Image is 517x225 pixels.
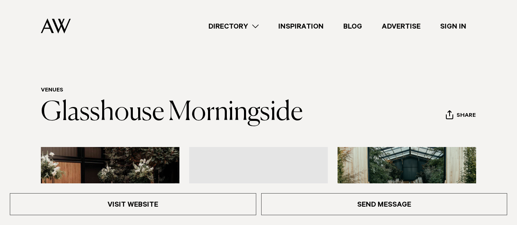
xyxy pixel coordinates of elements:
a: Advertise [372,21,430,32]
img: Auckland Weddings Logo [41,18,71,33]
a: Inspiration [269,21,333,32]
a: Directory [199,21,269,32]
button: Share [445,110,476,122]
a: Venues [41,87,63,94]
a: Glasshouse Morningside [41,100,303,126]
span: Share [457,112,476,120]
a: Send Message [261,193,508,215]
a: Blog [333,21,372,32]
a: Visit Website [10,193,256,215]
a: Sign In [430,21,476,32]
